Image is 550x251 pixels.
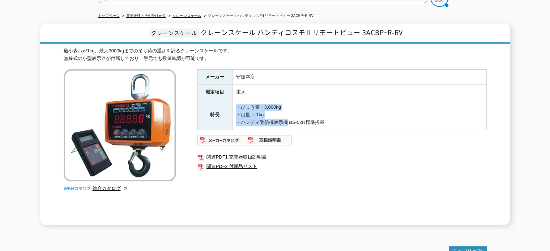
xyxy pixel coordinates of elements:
[197,152,487,162] a: 関連PDF1 充電器取扱説明書
[197,139,245,145] a: メーカーカタログ
[202,12,314,20] li: クレーンスケール ハンディコスモⅡリモートビュー 3ACBPｰR-RV
[197,162,487,171] a: 関連PDF2 付属品リスト
[64,185,91,192] img: webカタログ
[64,47,487,62] div: 最小表示が1kg、最大3000kgまでの吊り荷の重さを計るクレーンスケールです。 無線式の小型表示器が付属しており、手元でも数値確認が可能です。
[197,100,232,130] th: 特長
[64,69,176,181] img: クレーンスケール ハンディコスモⅡリモートビュー 3ACBPｰR-RV
[93,186,128,191] a: 総合カタログ
[232,85,486,100] td: 重さ
[172,14,201,18] a: クレーンスケール
[232,70,486,85] td: 守随本店
[197,134,245,146] img: メーカーカタログ
[201,27,403,37] span: クレーンスケール ハンディコスモⅡリモートビュー 3ACBPｰR-RV
[245,139,292,145] a: 取扱説明書
[98,14,120,18] a: トップページ
[197,85,232,100] th: 測定項目
[232,100,486,130] td: ・ひょう量：3,000kg ・目量 ：1kg ・ハンディ受信機表示機 BS-52R標準搭載
[245,134,292,146] img: 取扱説明書
[126,14,166,18] a: 電子天秤・その他はかり
[149,29,199,37] span: クレーンスケール
[197,70,232,85] th: メーカー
